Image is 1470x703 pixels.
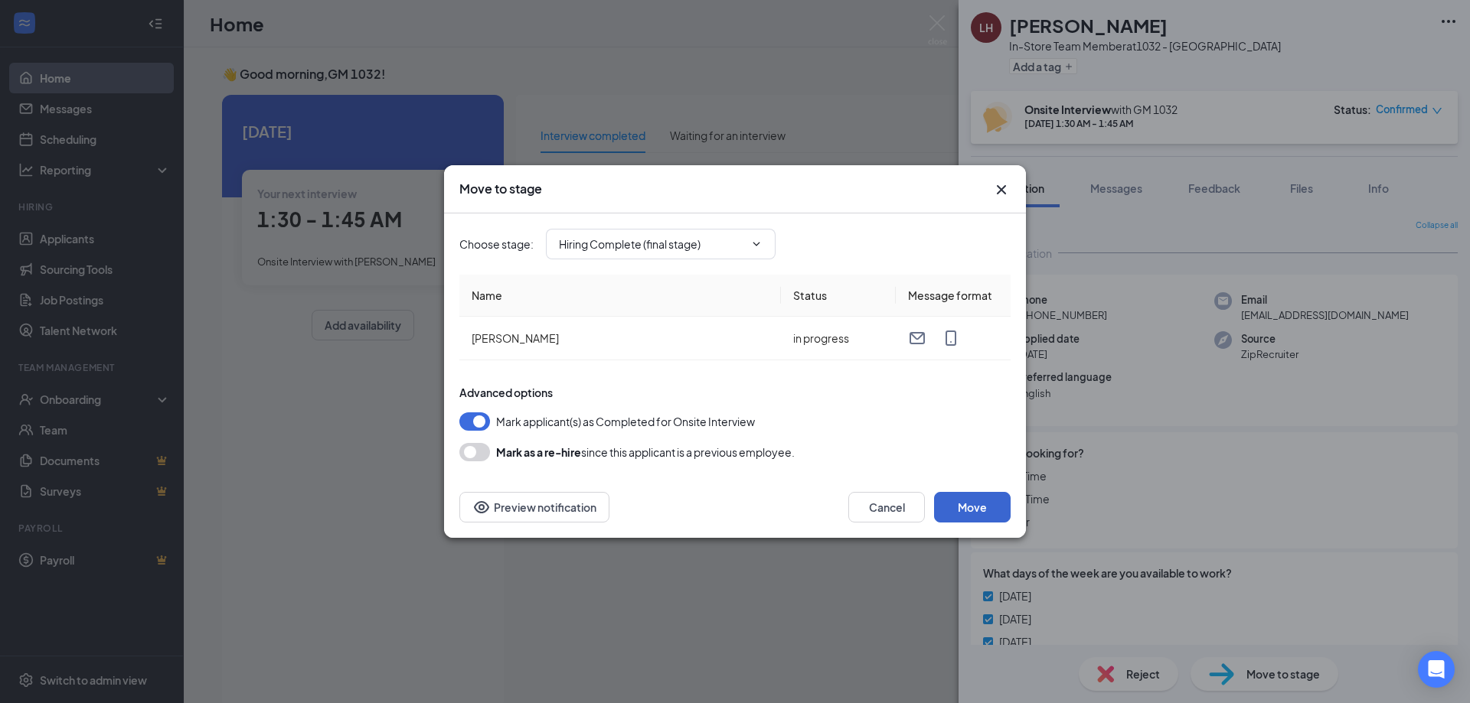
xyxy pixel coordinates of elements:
button: Preview notificationEye [459,492,609,522]
span: Mark applicant(s) as Completed for Onsite Interview [496,412,755,431]
th: Message format [896,275,1011,317]
div: since this applicant is a previous employee. [496,443,795,461]
span: [PERSON_NAME] [472,331,559,345]
button: Cancel [848,492,925,522]
b: Mark as a re-hire [496,445,581,459]
svg: MobileSms [942,329,960,347]
th: Status [781,275,896,317]
h3: Move to stage [459,181,542,197]
th: Name [459,275,781,317]
button: Close [992,181,1011,199]
td: in progress [781,317,896,360]
svg: Email [908,329,926,347]
button: Move [934,492,1011,522]
svg: Cross [992,181,1011,199]
div: Open Intercom Messenger [1418,651,1455,688]
svg: Eye [472,498,491,516]
div: Advanced options [459,385,1011,400]
svg: ChevronDown [750,238,763,250]
span: Choose stage : [459,236,534,252]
